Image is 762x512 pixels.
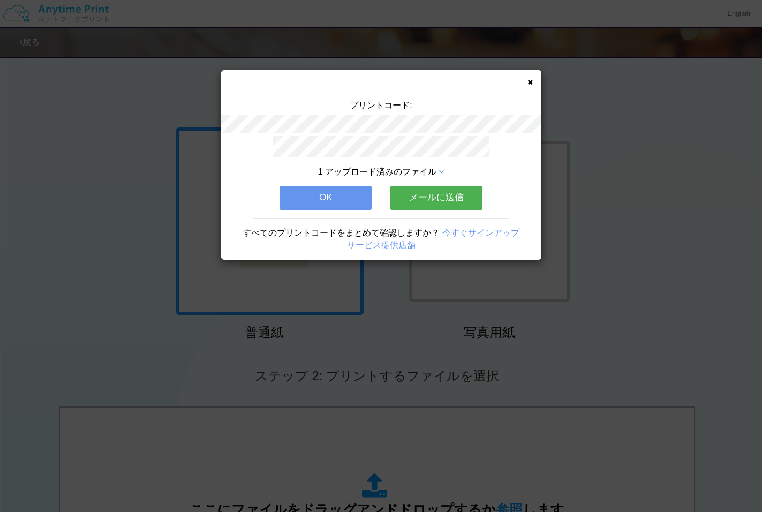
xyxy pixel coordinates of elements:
[318,167,436,176] span: 1 アップロード済みのファイル
[243,228,440,237] span: すべてのプリントコードをまとめて確認しますか？
[347,240,416,250] a: サービス提供店舗
[280,186,372,209] button: OK
[390,186,482,209] button: メールに送信
[442,228,519,237] a: 今すぐサインアップ
[350,101,412,110] span: プリントコード:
